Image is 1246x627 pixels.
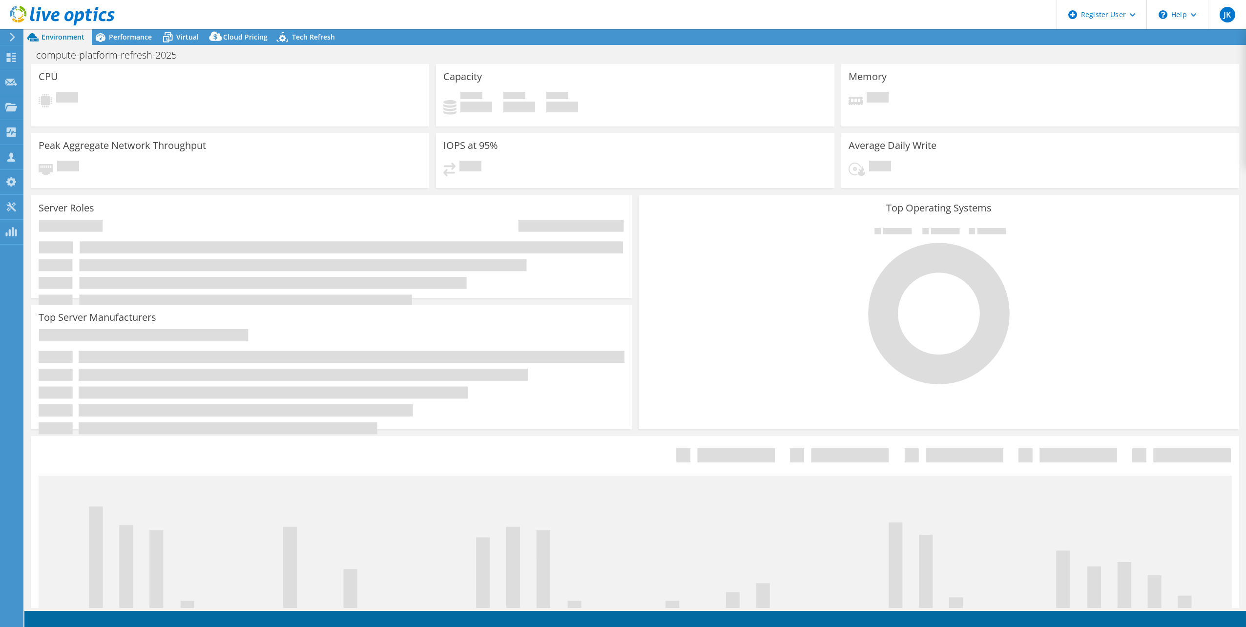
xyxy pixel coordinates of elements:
[39,203,94,213] h3: Server Roles
[109,32,152,42] span: Performance
[176,32,199,42] span: Virtual
[460,92,482,102] span: Used
[443,140,498,151] h3: IOPS at 95%
[460,102,492,112] h4: 0 GiB
[1159,10,1167,19] svg: \n
[503,102,535,112] h4: 0 GiB
[869,161,891,174] span: Pending
[56,92,78,105] span: Pending
[32,50,192,61] h1: compute-platform-refresh-2025
[459,161,481,174] span: Pending
[39,140,206,151] h3: Peak Aggregate Network Throughput
[1220,7,1235,22] span: JK
[443,71,482,82] h3: Capacity
[546,92,568,102] span: Total
[223,32,268,42] span: Cloud Pricing
[39,312,156,323] h3: Top Server Manufacturers
[39,71,58,82] h3: CPU
[292,32,335,42] span: Tech Refresh
[849,140,936,151] h3: Average Daily Write
[503,92,525,102] span: Free
[867,92,889,105] span: Pending
[546,102,578,112] h4: 0 GiB
[57,161,79,174] span: Pending
[849,71,887,82] h3: Memory
[646,203,1232,213] h3: Top Operating Systems
[42,32,84,42] span: Environment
